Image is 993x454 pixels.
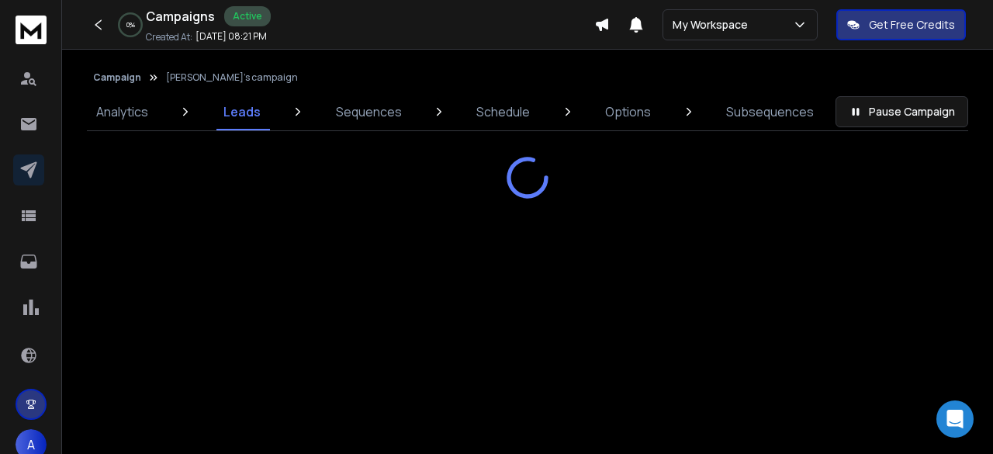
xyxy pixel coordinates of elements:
[146,7,215,26] h1: Campaigns
[93,71,141,84] button: Campaign
[836,96,968,127] button: Pause Campaign
[936,400,974,438] div: Open Intercom Messenger
[836,9,966,40] button: Get Free Credits
[87,93,157,130] a: Analytics
[717,93,823,130] a: Subsequences
[605,102,651,121] p: Options
[476,102,530,121] p: Schedule
[195,30,267,43] p: [DATE] 08:21 PM
[223,102,261,121] p: Leads
[146,31,192,43] p: Created At:
[224,6,271,26] div: Active
[214,93,270,130] a: Leads
[336,102,402,121] p: Sequences
[467,93,539,130] a: Schedule
[673,17,754,33] p: My Workspace
[126,20,135,29] p: 0 %
[16,16,47,44] img: logo
[96,102,148,121] p: Analytics
[327,93,411,130] a: Sequences
[869,17,955,33] p: Get Free Credits
[726,102,814,121] p: Subsequences
[166,71,298,84] p: [PERSON_NAME]'s campaign
[596,93,660,130] a: Options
